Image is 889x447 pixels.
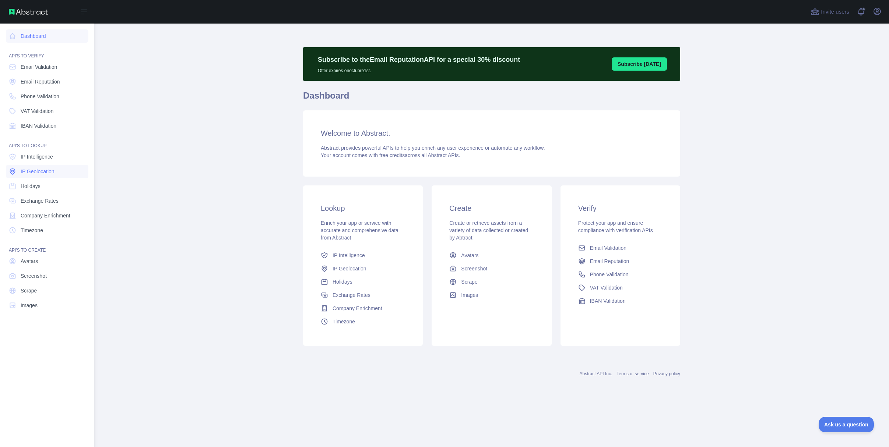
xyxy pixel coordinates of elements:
[6,104,88,118] a: VAT Validation
[580,371,612,376] a: Abstract API Inc.
[461,265,487,272] span: Screenshot
[321,128,663,138] h3: Welcome to Abstract.
[6,180,88,193] a: Holidays
[21,272,47,280] span: Screenshot
[333,265,366,272] span: IP Geolocation
[21,302,38,309] span: Images
[333,252,365,259] span: IP Intelligence
[303,90,680,107] h1: Dashboard
[575,268,665,281] a: Phone Validation
[318,249,408,262] a: IP Intelligence
[21,258,38,265] span: Avatars
[21,212,70,219] span: Company Enrichment
[653,371,680,376] a: Privacy policy
[6,299,88,312] a: Images
[321,220,398,241] span: Enrich your app or service with accurate and comprehensive data from Abstract
[21,63,57,71] span: Email Validation
[6,238,88,253] div: API'S TO CREATE
[6,255,88,268] a: Avatars
[446,249,537,262] a: Avatars
[321,152,460,158] span: Your account comes with across all Abstract APIs.
[6,284,88,297] a: Scrape
[446,288,537,302] a: Images
[318,54,520,65] p: Subscribe to the Email Reputation API for a special 30 % discount
[6,269,88,283] a: Screenshot
[819,417,874,432] iframe: Toggle Customer Support
[21,107,53,115] span: VAT Validation
[821,8,849,16] span: Invite users
[449,220,528,241] span: Create or retrieve assets from a variety of data collected or created by Abtract
[21,227,43,234] span: Timezone
[21,153,53,160] span: IP Intelligence
[6,29,88,43] a: Dashboard
[9,9,48,15] img: Abstract API
[21,197,59,205] span: Exchange Rates
[21,122,56,130] span: IBAN Validation
[461,291,478,299] span: Images
[575,294,665,308] a: IBAN Validation
[21,168,55,175] span: IP Geolocation
[6,209,88,222] a: Company Enrichment
[6,194,88,207] a: Exchange Rates
[318,262,408,275] a: IP Geolocation
[809,6,851,18] button: Invite users
[590,258,629,265] span: Email Reputation
[21,182,41,190] span: Holidays
[318,288,408,302] a: Exchange Rates
[446,275,537,288] a: Scrape
[6,60,88,74] a: Email Validation
[318,65,520,74] p: Offer expires on octubre 1st.
[6,75,88,88] a: Email Reputation
[6,150,88,163] a: IP Intelligence
[590,271,629,278] span: Phone Validation
[318,275,408,288] a: Holidays
[318,315,408,328] a: Timezone
[461,278,477,285] span: Scrape
[321,145,545,151] span: Abstract provides powerful APIs to help you enrich any user experience or automate any workflow.
[21,287,37,294] span: Scrape
[578,220,653,233] span: Protect your app and ensure compliance with verification APIs
[575,241,665,255] a: Email Validation
[333,305,382,312] span: Company Enrichment
[333,278,352,285] span: Holidays
[6,44,88,59] div: API'S TO VERIFY
[379,152,405,158] span: free credits
[575,255,665,268] a: Email Reputation
[6,134,88,149] div: API'S TO LOOKUP
[6,90,88,103] a: Phone Validation
[6,224,88,237] a: Timezone
[21,78,60,85] span: Email Reputation
[590,284,623,291] span: VAT Validation
[612,57,667,71] button: Subscribe [DATE]
[590,297,626,305] span: IBAN Validation
[318,302,408,315] a: Company Enrichment
[333,291,370,299] span: Exchange Rates
[333,318,355,325] span: Timezone
[616,371,649,376] a: Terms of service
[461,252,478,259] span: Avatars
[449,203,534,213] h3: Create
[590,244,626,252] span: Email Validation
[6,119,88,132] a: IBAN Validation
[21,93,59,100] span: Phone Validation
[575,281,665,294] a: VAT Validation
[321,203,405,213] h3: Lookup
[446,262,537,275] a: Screenshot
[6,165,88,178] a: IP Geolocation
[578,203,663,213] h3: Verify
